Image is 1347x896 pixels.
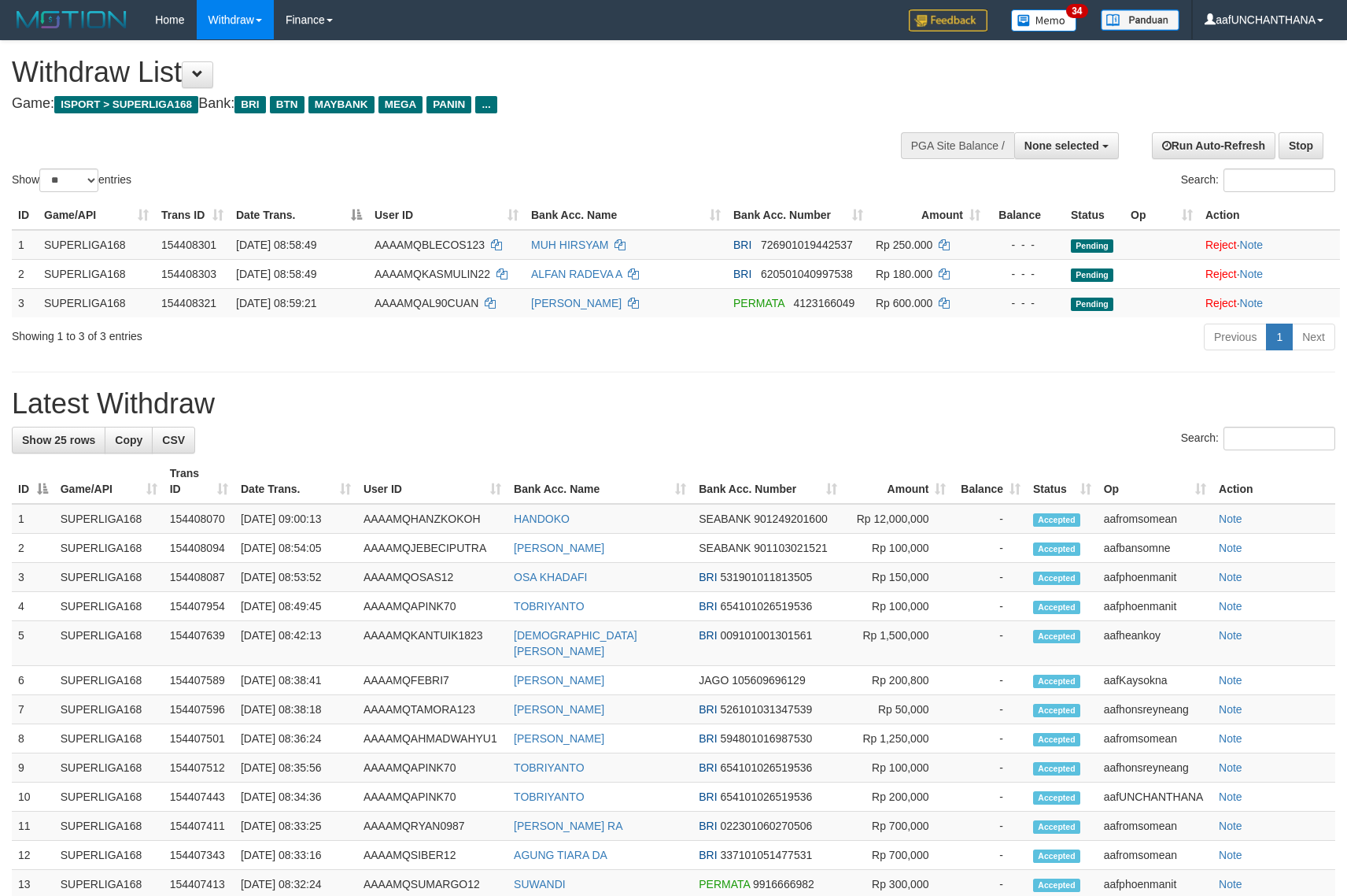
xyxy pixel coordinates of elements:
a: SUWANDI [514,878,566,890]
td: - [952,563,1027,592]
td: 154408087 [164,563,234,592]
td: Rp 200,800 [843,666,952,695]
a: Note [1219,629,1242,642]
span: BRI [733,268,751,280]
td: aafheankoy [1098,621,1212,666]
td: [DATE] 08:33:16 [234,841,357,870]
span: Rp 180.000 [876,268,932,280]
span: Accepted [1033,704,1080,717]
span: SEABANK [699,513,751,525]
a: [PERSON_NAME] [514,674,604,687]
span: Copy 9916666982 to clipboard [753,878,814,890]
a: Reject [1205,297,1237,309]
h4: Game: Bank: [12,96,882,112]
td: Rp 150,000 [843,563,952,592]
a: Note [1219,849,1242,861]
span: SEABANK [699,542,751,554]
span: Accepted [1033,733,1080,746]
span: Accepted [1033,542,1080,556]
td: [DATE] 08:33:25 [234,812,357,841]
span: Rp 250.000 [876,239,932,251]
div: PGA Site Balance / [901,132,1014,159]
a: OSA KHADAFI [514,571,587,583]
span: BRI [699,790,717,803]
a: [PERSON_NAME] [531,297,622,309]
td: SUPERLIGA168 [54,783,164,812]
td: - [952,724,1027,753]
td: AAAAMQAPINK70 [357,783,507,812]
td: 3 [12,563,54,592]
td: SUPERLIGA168 [54,592,164,621]
label: Search: [1181,427,1335,450]
td: Rp 50,000 [843,695,952,724]
th: Amount: activate to sort column ascending [869,201,987,230]
a: Note [1219,790,1242,803]
a: [PERSON_NAME] [514,732,604,745]
td: 5 [12,621,54,666]
img: MOTION_logo.png [12,8,131,31]
h1: Withdraw List [12,57,882,88]
span: Copy [115,434,142,446]
a: Note [1219,513,1242,525]
td: 154407512 [164,753,234,783]
a: ALFAN RADEVA A [531,268,622,280]
span: Accepted [1033,762,1080,776]
td: Rp 1,250,000 [843,724,952,753]
td: 154408094 [164,534,234,563]
td: 154407589 [164,666,234,695]
span: Accepted [1033,630,1080,643]
td: 8 [12,724,54,753]
a: Note [1219,878,1242,890]
td: AAAAMQTAMORA123 [357,695,507,724]
span: AAAAMQBLECOS123 [375,239,485,251]
img: Button%20Memo.svg [1011,9,1077,31]
td: aafKaysokna [1098,666,1212,695]
span: BRI [699,571,717,583]
td: 12 [12,841,54,870]
td: aafUNCHANTHANA [1098,783,1212,812]
span: Rp 600.000 [876,297,932,309]
td: Rp 100,000 [843,534,952,563]
th: Amount: activate to sort column ascending [843,459,952,504]
td: SUPERLIGA168 [54,504,164,534]
th: Game/API: activate to sort column ascending [54,459,164,504]
td: Rp 700,000 [843,841,952,870]
span: MEGA [378,96,423,113]
td: [DATE] 08:35:56 [234,753,357,783]
td: 11 [12,812,54,841]
a: HANDOKO [514,513,570,525]
a: Note [1219,820,1242,832]
td: 154407954 [164,592,234,621]
th: Bank Acc. Name: activate to sort column ascending [507,459,692,504]
span: 154408321 [161,297,216,309]
th: Balance [987,201,1065,230]
div: - - - [993,266,1058,282]
td: - [952,592,1027,621]
td: AAAAMQAPINK70 [357,592,507,621]
span: Copy 337101051477531 to clipboard [720,849,812,861]
td: - [952,841,1027,870]
td: aafhonsreyneang [1098,695,1212,724]
input: Search: [1223,427,1335,450]
a: CSV [152,427,195,454]
a: Note [1219,571,1242,583]
span: PANIN [426,96,471,113]
span: Copy 654101026519536 to clipboard [720,600,812,613]
span: Copy 022301060270506 to clipboard [720,820,812,832]
span: BRI [699,703,717,716]
span: 154408303 [161,268,216,280]
td: SUPERLIGA168 [38,230,155,260]
td: [DATE] 08:34:36 [234,783,357,812]
span: Accepted [1033,513,1080,527]
span: ... [475,96,496,113]
td: aafhonsreyneang [1098,753,1212,783]
a: Note [1240,297,1264,309]
td: AAAAMQSIBER12 [357,841,507,870]
td: SUPERLIGA168 [54,563,164,592]
td: Rp 12,000,000 [843,504,952,534]
span: AAAAMQKASMULIN22 [375,268,490,280]
span: Show 25 rows [22,434,95,446]
td: AAAAMQHANZKOKOH [357,504,507,534]
td: AAAAMQAHMADWAHYU1 [357,724,507,753]
th: Date Trans.: activate to sort column ascending [234,459,357,504]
